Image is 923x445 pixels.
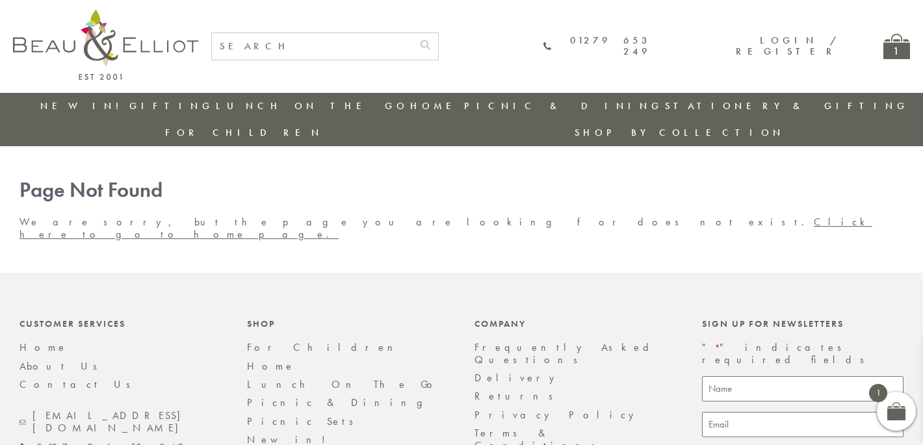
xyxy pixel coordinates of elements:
a: Lunch On The Go [247,377,440,391]
input: Name [702,376,903,401]
a: Delivery [474,371,562,385]
img: logo [13,10,198,80]
div: Company [474,318,676,329]
a: Contact Us [19,377,139,391]
a: Lunch On The Go [216,99,408,112]
input: Email [702,412,903,437]
a: Home [410,99,462,112]
a: 1 [883,34,910,59]
a: Click here to go to home page. [19,215,872,240]
a: Returns [474,389,562,403]
a: About Us [19,359,106,373]
a: For Children [247,340,403,354]
a: Picnic & Dining [247,396,435,409]
input: SEARCH [212,33,412,60]
div: We are sorry, but the page you are looking for does not exist. [6,179,916,240]
div: Customer Services [19,318,221,329]
a: Privacy Policy [474,408,641,422]
h1: Page Not Found [19,179,903,203]
a: Home [247,359,295,373]
a: Home [19,340,68,354]
a: New in! [40,99,127,112]
a: For Children [165,126,323,139]
div: Shop [247,318,448,329]
a: Stationery & Gifting [665,99,909,112]
a: 01279 653 249 [543,35,651,58]
p: " " indicates required fields [702,342,903,366]
a: [EMAIL_ADDRESS][DOMAIN_NAME] [19,410,221,434]
a: Frequently Asked Questions [474,340,657,366]
a: Picnic Sets [247,414,362,428]
div: Sign up for newsletters [702,318,903,329]
a: Login / Register [736,34,838,58]
a: Picnic & Dining [464,99,663,112]
span: 1 [869,384,887,402]
a: Gifting [129,99,214,112]
a: Shop by collection [575,126,785,139]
